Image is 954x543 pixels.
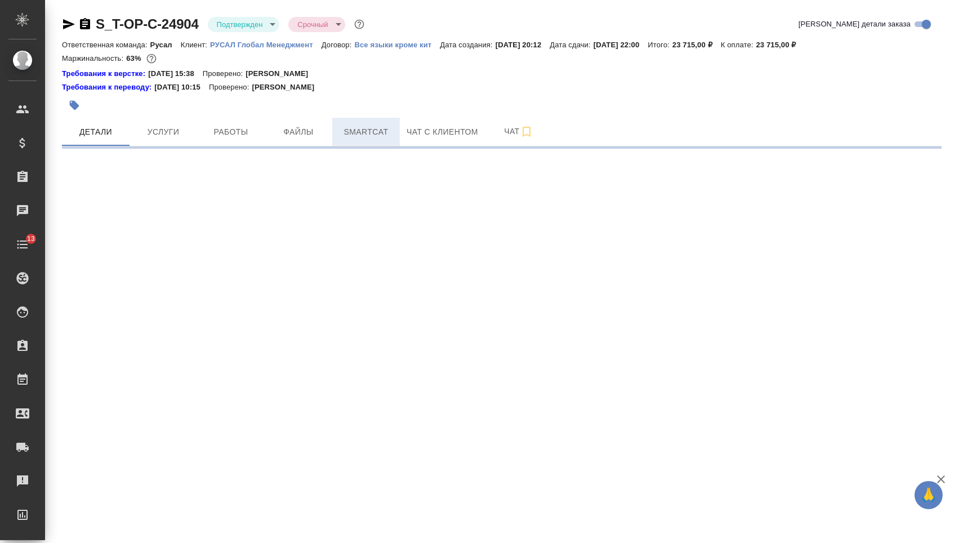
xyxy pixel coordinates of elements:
span: Файлы [271,125,326,139]
p: [PERSON_NAME] [252,82,323,93]
a: Требования к переводу: [62,82,154,93]
a: 13 [3,230,42,259]
p: [DATE] 15:38 [148,68,203,79]
div: Подтвержден [288,17,345,32]
p: Договор: [322,41,355,49]
p: Русал [150,41,181,49]
p: Итого: [648,41,672,49]
span: 13 [20,233,42,244]
p: [DATE] 20:12 [496,41,550,49]
span: Smartcat [339,125,393,139]
button: Скопировать ссылку [78,17,92,31]
p: 23 715,00 ₽ [672,41,721,49]
button: 🙏 [915,481,943,509]
button: Добавить тэг [62,93,87,118]
p: 63% [126,54,144,63]
button: Скопировать ссылку для ЯМессенджера [62,17,75,31]
p: Клиент: [181,41,210,49]
p: К оплате: [721,41,756,49]
div: Нажми, чтобы открыть папку с инструкцией [62,68,148,79]
span: Детали [69,125,123,139]
button: Срочный [294,20,331,29]
svg: Подписаться [520,125,533,139]
span: Чат [492,124,546,139]
p: Проверено: [203,68,246,79]
p: Все языки кроме кит [354,41,440,49]
div: Нажми, чтобы открыть папку с инструкцией [62,82,154,93]
p: Дата создания: [440,41,495,49]
div: Подтвержден [208,17,280,32]
span: Работы [204,125,258,139]
button: 7240.00 RUB; [144,51,159,66]
p: 23 715,00 ₽ [756,41,805,49]
span: Услуги [136,125,190,139]
p: Проверено: [209,82,252,93]
p: [DATE] 10:15 [154,82,209,93]
a: Требования к верстке: [62,68,148,79]
p: [PERSON_NAME] [246,68,316,79]
p: Маржинальность: [62,54,126,63]
p: [DATE] 22:00 [594,41,648,49]
span: Чат с клиентом [407,125,478,139]
p: Ответственная команда: [62,41,150,49]
p: Дата сдачи: [550,41,593,49]
button: Подтвержден [213,20,266,29]
span: 🙏 [919,483,938,507]
p: РУСАЛ Глобал Менеджмент [210,41,322,49]
a: РУСАЛ Глобал Менеджмент [210,39,322,49]
a: S_T-OP-C-24904 [96,16,199,32]
button: Доп статусы указывают на важность/срочность заказа [352,17,367,32]
span: [PERSON_NAME] детали заказа [799,19,911,30]
a: Все языки кроме кит [354,39,440,49]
